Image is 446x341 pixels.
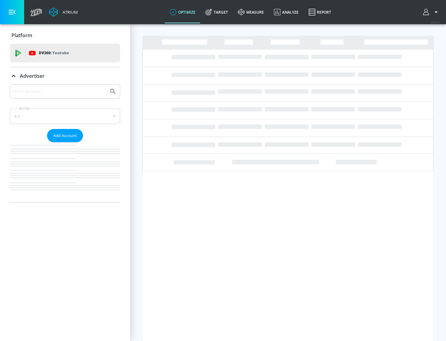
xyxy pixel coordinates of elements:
a: Atrium [49,7,78,17]
div: Platform [10,27,120,44]
input: Search by name [12,87,106,95]
div: DV360: Youtube [10,44,120,62]
span: v 4.22.2 [431,20,440,24]
div: Atrium [60,9,78,15]
nav: list of Advertiser [10,142,120,202]
p: Youtube [52,50,69,56]
span: Add Account [53,132,77,139]
p: Platform [11,32,32,39]
a: Target [200,1,233,23]
a: Analyze [269,1,304,23]
a: Report [304,1,336,23]
div: A-Z [10,108,120,124]
label: Sort By [18,106,31,110]
div: Advertiser [10,67,120,85]
button: Add Account [47,129,83,142]
p: DV360: [39,50,69,56]
a: measure [233,1,269,23]
div: Advertiser [10,84,120,202]
p: Advertiser [20,73,45,79]
a: optimize [165,1,200,23]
